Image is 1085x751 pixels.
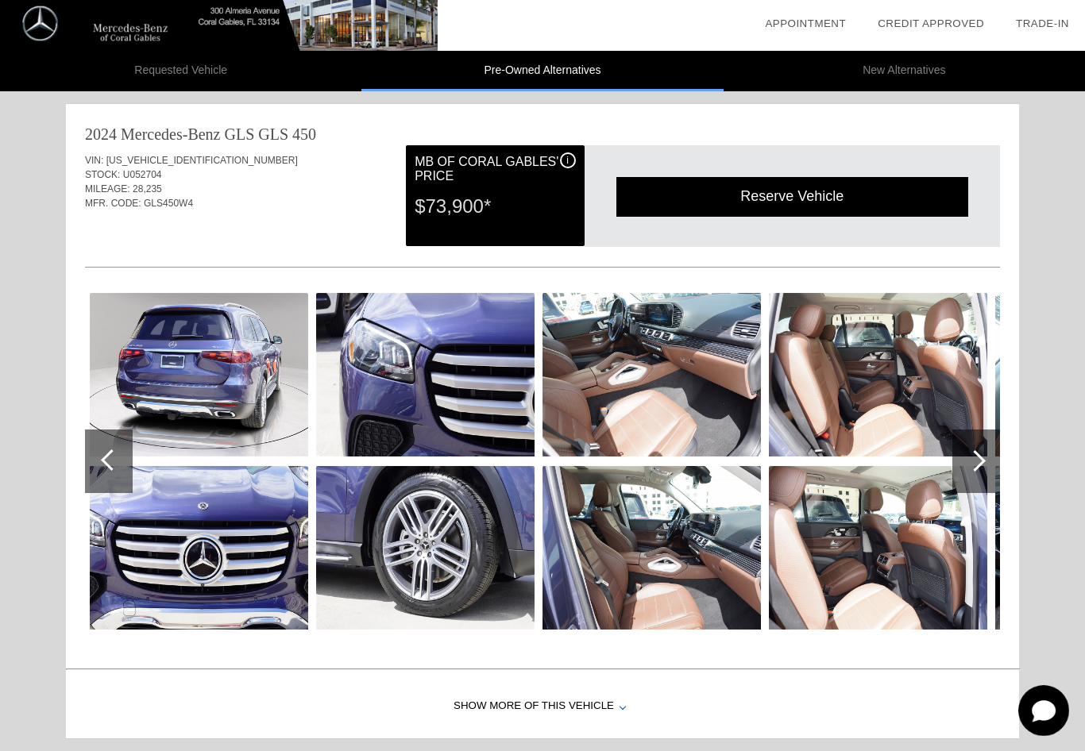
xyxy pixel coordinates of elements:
img: image.aspx [542,466,761,630]
img: image.aspx [90,466,308,630]
img: image.aspx [90,293,308,456]
img: image.aspx [769,293,987,456]
div: i [560,152,576,168]
span: U052704 [123,169,162,180]
span: 28,235 [133,183,162,194]
span: VIN: [85,155,103,166]
li: Pre-Owned Alternatives [361,51,723,91]
img: image.aspx [769,466,987,630]
a: Credit Approved [878,17,984,29]
span: GLS450W4 [144,198,193,209]
a: Trade-In [1016,17,1069,29]
img: image.aspx [542,293,761,456]
span: MILEAGE: [85,183,130,194]
img: image.aspx [316,293,535,456]
img: image.aspx [316,466,535,630]
span: STOCK: [85,169,120,180]
div: 2024 Mercedes-Benz GLS [85,123,254,145]
div: Show More of this Vehicle [66,675,1019,738]
div: GLS 450 [258,123,316,145]
svg: Start Chat [1018,685,1069,736]
div: Quoted on [DATE] 11:51:38 AM [85,220,1000,245]
div: $73,900* [415,186,575,227]
div: Reserve Vehicle [616,177,968,216]
a: Appointment [765,17,846,29]
button: Toggle Chat Window [1018,685,1069,736]
span: MFR. CODE: [85,198,141,209]
span: [US_VEHICLE_IDENTIFICATION_NUMBER] [106,155,298,166]
div: MB of Coral Gables' Price [415,152,575,186]
li: New Alternatives [724,51,1085,91]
